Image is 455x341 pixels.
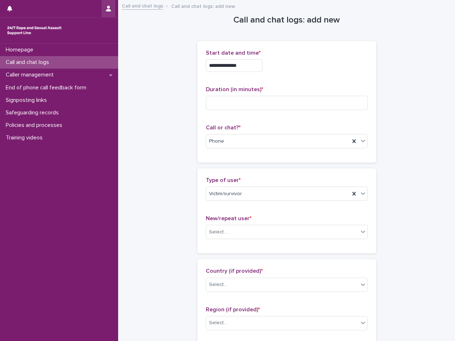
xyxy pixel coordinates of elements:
[206,177,241,183] span: Type of user
[209,138,224,145] span: Phone
[206,125,241,130] span: Call or chat?
[206,268,263,274] span: Country (if provided)
[209,228,227,236] div: Select...
[209,281,227,288] div: Select...
[206,307,260,312] span: Region (if provided)
[6,23,63,38] img: rhQMoQhaT3yELyF149Cw
[122,1,163,10] a: Call and chat logs
[206,87,263,92] span: Duration (in minutes)
[206,50,261,56] span: Start date and time
[206,216,251,221] span: New/repeat user
[3,97,53,104] p: Signposting links
[3,134,48,141] p: Training videos
[209,190,242,198] span: Victim/survivor
[3,109,64,116] p: Safeguarding records
[3,71,59,78] p: Caller management
[197,15,376,25] h1: Call and chat logs: add new
[3,46,39,53] p: Homepage
[3,84,92,91] p: End of phone call feedback form
[171,2,235,10] p: Call and chat logs: add new
[3,59,55,66] p: Call and chat logs
[209,319,227,327] div: Select...
[3,122,68,129] p: Policies and processes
